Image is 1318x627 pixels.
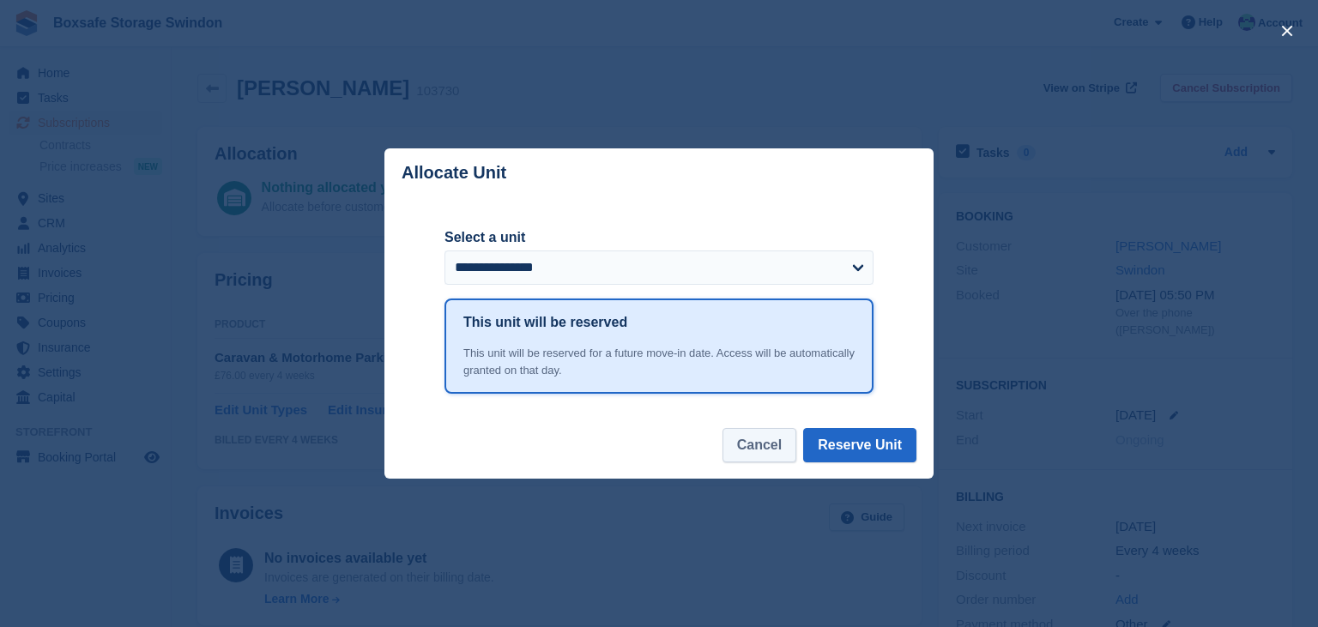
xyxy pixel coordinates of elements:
[444,227,874,248] label: Select a unit
[722,428,796,462] button: Cancel
[402,163,506,183] p: Allocate Unit
[463,345,855,378] div: This unit will be reserved for a future move-in date. Access will be automatically granted on tha...
[1273,17,1301,45] button: close
[803,428,916,462] button: Reserve Unit
[463,312,627,333] h1: This unit will be reserved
